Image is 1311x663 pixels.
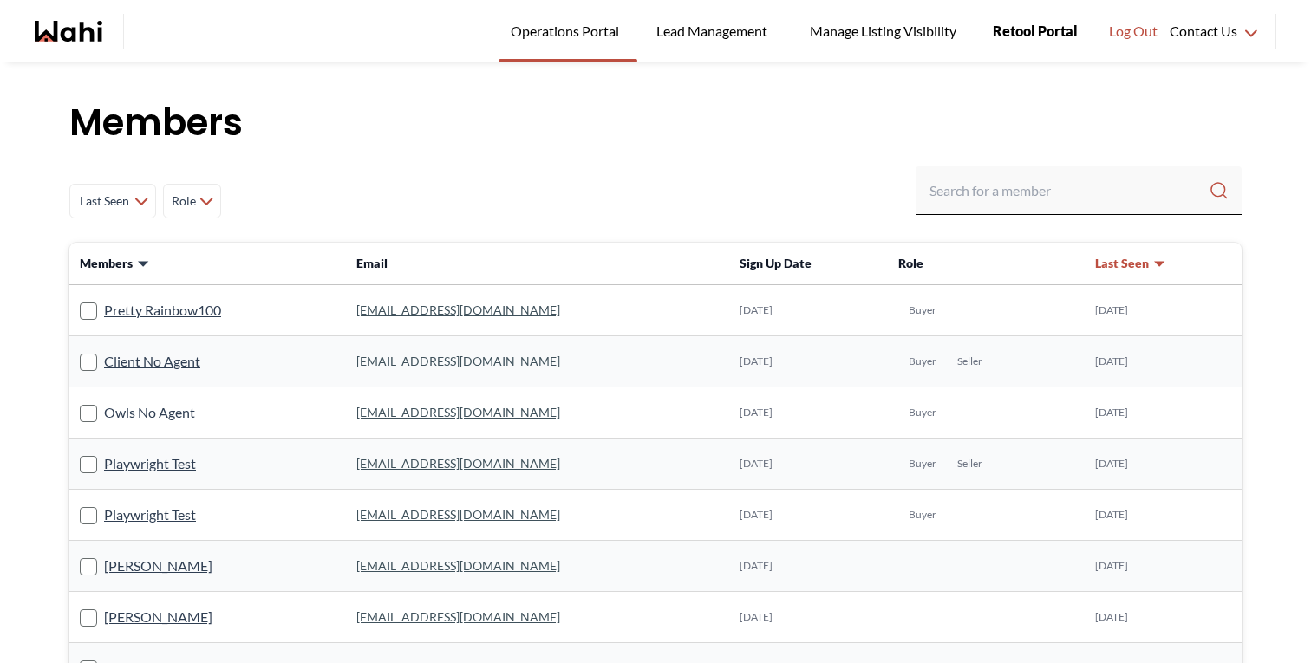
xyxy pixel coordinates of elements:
[993,20,1078,42] span: Retool Portal
[104,555,212,577] a: [PERSON_NAME]
[171,185,196,217] span: Role
[656,20,773,42] span: Lead Management
[104,401,195,424] a: Owls No Agent
[356,609,560,624] a: [EMAIL_ADDRESS][DOMAIN_NAME]
[909,303,936,317] span: Buyer
[69,97,1242,149] h1: Members
[104,606,212,628] a: [PERSON_NAME]
[104,299,221,322] a: Pretty Rainbow100
[356,354,560,368] a: [EMAIL_ADDRESS][DOMAIN_NAME]
[957,354,982,368] span: Seller
[929,175,1209,206] input: Search input
[957,457,982,471] span: Seller
[80,255,133,272] span: Members
[909,508,936,522] span: Buyer
[1085,541,1242,592] td: [DATE]
[729,592,888,643] td: [DATE]
[740,256,812,270] span: Sign Up Date
[1095,255,1166,272] button: Last Seen
[356,456,560,471] a: [EMAIL_ADDRESS][DOMAIN_NAME]
[909,406,936,419] span: Buyer
[729,439,888,490] td: [DATE]
[511,20,625,42] span: Operations Portal
[1085,387,1242,439] td: [DATE]
[104,452,196,475] a: Playwright Test
[104,504,196,526] a: Playwright Test
[80,255,150,272] button: Members
[805,20,962,42] span: Manage Listing Visibility
[77,185,131,217] span: Last Seen
[1095,255,1149,272] span: Last Seen
[356,405,560,419] a: [EMAIL_ADDRESS][DOMAIN_NAME]
[1085,336,1242,387] td: [DATE]
[729,490,888,541] td: [DATE]
[909,457,936,471] span: Buyer
[356,256,388,270] span: Email
[1085,490,1242,541] td: [DATE]
[729,336,888,387] td: [DATE]
[1085,592,1242,643] td: [DATE]
[35,21,102,42] a: Wahi homepage
[1109,20,1158,42] span: Log Out
[356,558,560,573] a: [EMAIL_ADDRESS][DOMAIN_NAME]
[729,285,888,336] td: [DATE]
[729,387,888,439] td: [DATE]
[104,350,200,373] a: Client No Agent
[1085,439,1242,490] td: [DATE]
[898,256,923,270] span: Role
[356,302,560,317] a: [EMAIL_ADDRESS][DOMAIN_NAME]
[729,541,888,592] td: [DATE]
[356,507,560,522] a: [EMAIL_ADDRESS][DOMAIN_NAME]
[1085,285,1242,336] td: [DATE]
[909,354,936,368] span: Buyer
